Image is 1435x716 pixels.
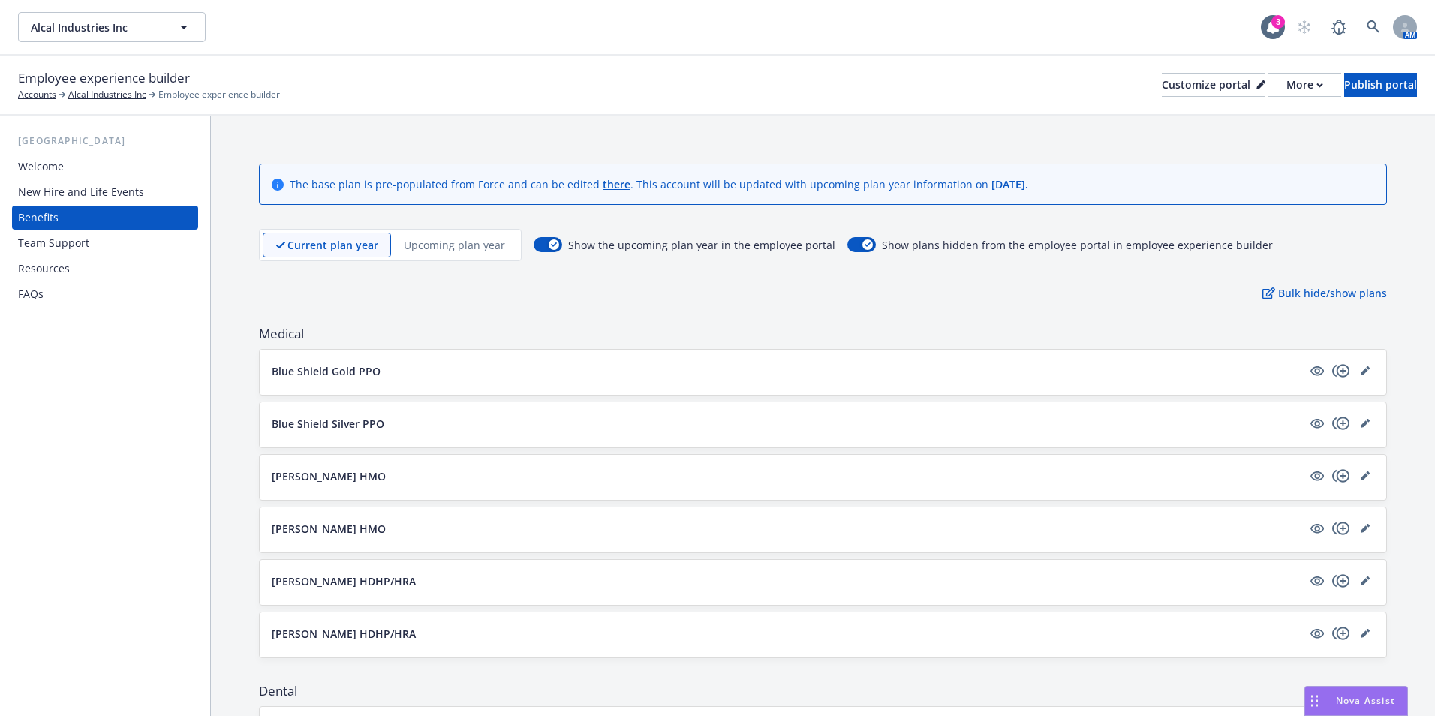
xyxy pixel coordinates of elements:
[1344,74,1417,96] div: Publish portal
[1358,12,1388,42] a: Search
[18,12,206,42] button: Alcal Industries Inc
[287,237,378,253] p: Current plan year
[1356,467,1374,485] a: editPencil
[272,521,386,537] p: [PERSON_NAME] HMO
[12,231,198,255] a: Team Support
[158,88,280,101] span: Employee experience builder
[272,363,1302,379] button: Blue Shield Gold PPO
[1304,686,1408,716] button: Nova Assist
[404,237,505,253] p: Upcoming plan year
[568,237,835,253] span: Show the upcoming plan year in the employee portal
[1356,519,1374,537] a: editPencil
[12,134,198,149] div: [GEOGRAPHIC_DATA]
[1332,572,1350,590] a: copyPlus
[18,206,59,230] div: Benefits
[272,468,386,484] p: [PERSON_NAME] HMO
[12,180,198,204] a: New Hire and Life Events
[272,416,384,432] p: Blue Shield Silver PPO
[272,626,1302,642] button: [PERSON_NAME] HDHP/HRA
[1286,74,1323,96] div: More
[1308,624,1326,642] a: visible
[1332,467,1350,485] a: copyPlus
[1356,414,1374,432] a: editPencil
[12,282,198,306] a: FAQs
[1356,362,1374,380] a: editPencil
[1332,624,1350,642] a: copyPlus
[1305,687,1324,715] div: Drag to move
[1332,362,1350,380] a: copyPlus
[1356,624,1374,642] a: editPencil
[1336,694,1395,707] span: Nova Assist
[290,177,603,191] span: The base plan is pre-populated from Force and can be edited
[18,257,70,281] div: Resources
[1308,467,1326,485] a: visible
[1356,572,1374,590] a: editPencil
[1289,12,1319,42] a: Start snowing
[1308,572,1326,590] a: visible
[12,206,198,230] a: Benefits
[1271,15,1285,29] div: 3
[1262,285,1387,301] p: Bulk hide/show plans
[12,155,198,179] a: Welcome
[259,682,1387,700] span: Dental
[1308,414,1326,432] a: visible
[1162,74,1265,96] div: Customize portal
[31,20,161,35] span: Alcal Industries Inc
[630,177,991,191] span: . This account will be updated with upcoming plan year information on
[18,231,89,255] div: Team Support
[1268,73,1341,97] button: More
[18,282,44,306] div: FAQs
[12,257,198,281] a: Resources
[259,325,1387,343] span: Medical
[18,68,190,88] span: Employee experience builder
[882,237,1273,253] span: Show plans hidden from the employee portal in employee experience builder
[1308,519,1326,537] a: visible
[18,180,144,204] div: New Hire and Life Events
[272,626,416,642] p: [PERSON_NAME] HDHP/HRA
[272,363,381,379] p: Blue Shield Gold PPO
[1344,73,1417,97] button: Publish portal
[68,88,146,101] a: Alcal Industries Inc
[1308,362,1326,380] a: visible
[272,468,1302,484] button: [PERSON_NAME] HMO
[272,416,1302,432] button: Blue Shield Silver PPO
[603,177,630,191] a: there
[1332,414,1350,432] a: copyPlus
[1324,12,1354,42] a: Report a Bug
[1162,73,1265,97] button: Customize portal
[272,521,1302,537] button: [PERSON_NAME] HMO
[18,88,56,101] a: Accounts
[272,573,1302,589] button: [PERSON_NAME] HDHP/HRA
[991,177,1028,191] span: [DATE] .
[1332,519,1350,537] a: copyPlus
[18,155,64,179] div: Welcome
[272,573,416,589] p: [PERSON_NAME] HDHP/HRA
